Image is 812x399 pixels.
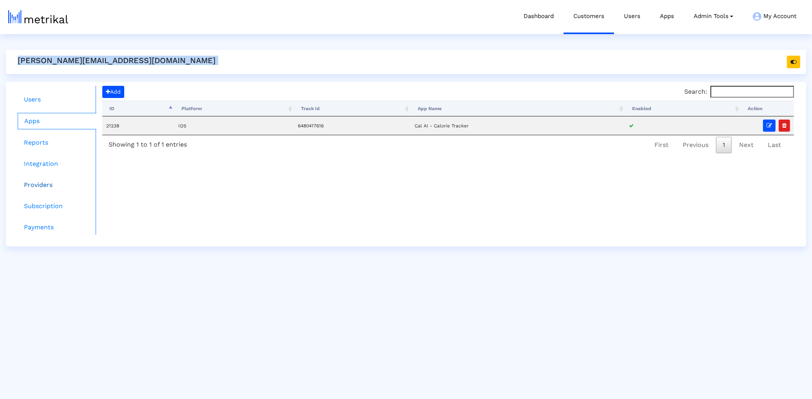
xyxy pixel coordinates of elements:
[716,137,732,153] a: 1
[761,137,788,153] a: Last
[741,101,794,116] th: Action
[18,113,96,129] a: Apps
[106,89,121,95] span: Add
[18,92,96,107] a: Users
[732,137,760,153] a: Next
[174,116,294,135] td: IOS
[18,56,216,65] h5: [PERSON_NAME][EMAIL_ADDRESS][DOMAIN_NAME]
[18,135,96,151] a: Reports
[102,101,174,116] th: ID: activate to sort column descending
[18,156,96,172] a: Integration
[8,10,68,24] img: metrical-logo-light.png
[294,116,411,135] td: 6480417616
[676,137,715,153] a: Previous
[18,198,96,214] a: Subscription
[411,116,625,135] td: Cal AI - Calorie Tracker
[174,101,294,116] th: Platform: activate to sort column ascending
[625,101,741,116] th: Enabled: activate to sort column ascending
[102,86,124,98] button: Add
[753,12,761,21] img: my-account-menu-icon.png
[648,137,675,153] a: First
[102,116,174,135] td: 21238
[102,135,193,151] div: Showing 1 to 1 of 1 entries
[710,86,794,98] input: Search:
[18,219,96,235] a: Payments
[18,177,96,193] a: Providers
[294,101,411,116] th: Track Id: activate to sort column ascending
[684,86,794,98] label: Search:
[411,101,625,116] th: App Name: activate to sort column ascending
